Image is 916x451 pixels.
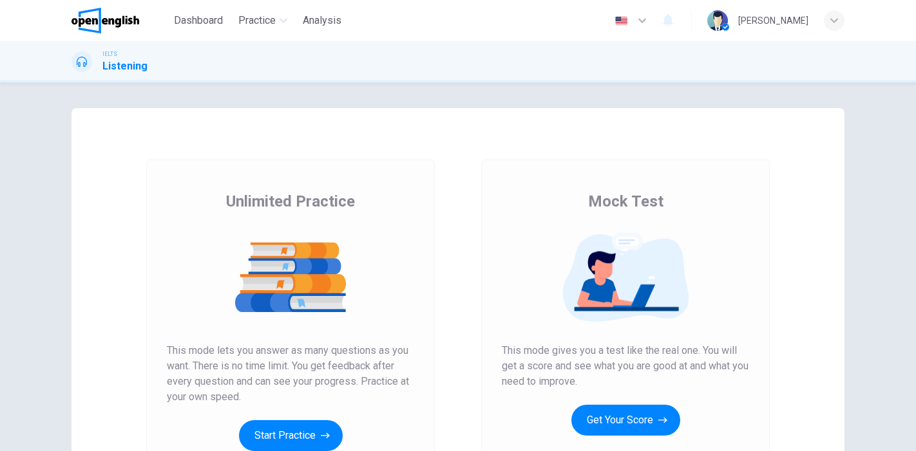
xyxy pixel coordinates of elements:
button: Dashboard [169,9,228,32]
span: Dashboard [174,13,223,28]
img: en [613,16,629,26]
span: Analysis [303,13,341,28]
button: Analysis [298,9,347,32]
div: [PERSON_NAME] [738,13,808,28]
span: This mode lets you answer as many questions as you want. There is no time limit. You get feedback... [167,343,414,405]
span: Mock Test [588,191,663,212]
img: OpenEnglish logo [72,8,139,33]
button: Start Practice [239,420,343,451]
span: This mode gives you a test like the real one. You will get a score and see what you are good at a... [502,343,749,389]
h1: Listening [102,59,148,74]
img: Profile picture [707,10,728,31]
a: OpenEnglish logo [72,8,169,33]
span: IELTS [102,50,117,59]
button: Get Your Score [571,405,680,436]
span: Practice [238,13,276,28]
button: Practice [233,9,292,32]
span: Unlimited Practice [226,191,355,212]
